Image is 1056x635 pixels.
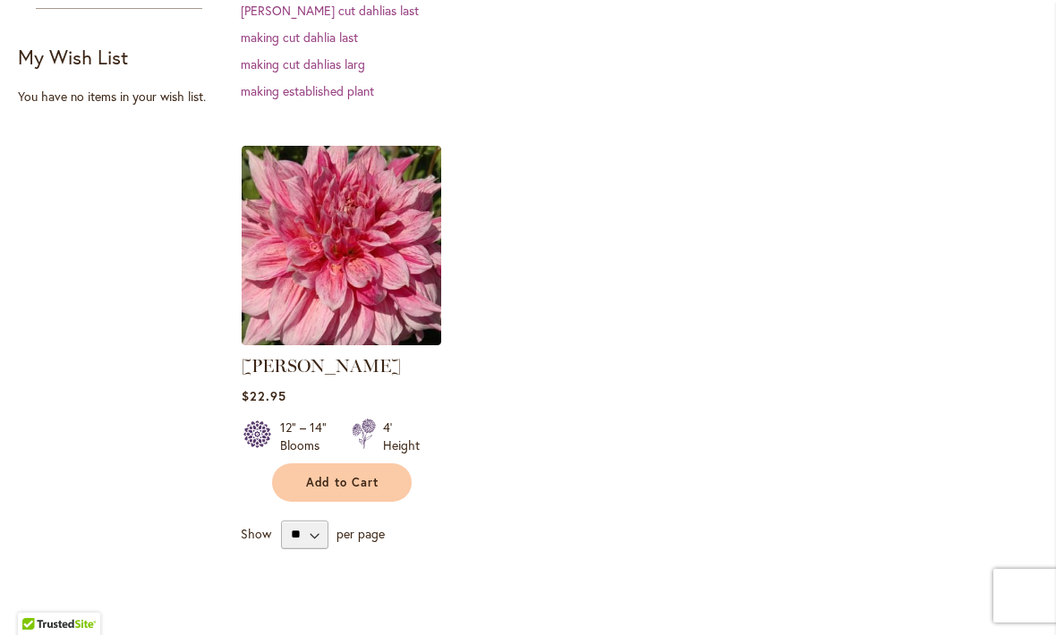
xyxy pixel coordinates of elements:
div: You have no items in your wish list. [18,88,231,106]
a: making cut dahlias larg [241,55,365,72]
button: Add to Cart [272,463,412,502]
div: 4' Height [383,419,420,454]
strong: My Wish List [18,44,128,70]
span: $22.95 [242,387,286,404]
div: 12" – 14" Blooms [280,419,330,454]
span: Add to Cart [306,475,379,490]
a: [PERSON_NAME] [242,355,401,377]
img: MAKI [242,146,441,345]
span: Show [241,524,271,541]
iframe: Launch Accessibility Center [13,571,64,622]
a: making cut dahlia last [241,29,358,46]
a: MAKI [242,332,441,349]
span: per page [336,524,385,541]
a: making established plant [241,82,374,99]
a: [PERSON_NAME] cut dahlias last [241,2,419,19]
